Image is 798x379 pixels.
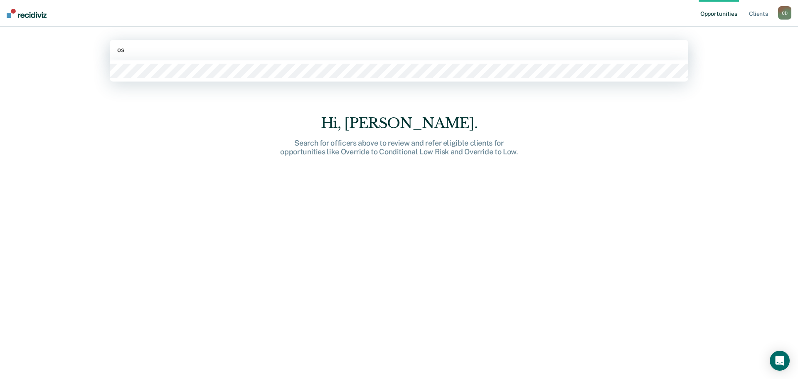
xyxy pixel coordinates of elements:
button: CD [778,6,791,20]
div: Search for officers above to review and refer eligible clients for opportunities like Override to... [266,139,532,156]
img: Recidiviz [7,9,47,18]
div: Open Intercom Messenger [770,351,790,371]
div: Hi, [PERSON_NAME]. [266,115,532,132]
div: C D [778,6,791,20]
